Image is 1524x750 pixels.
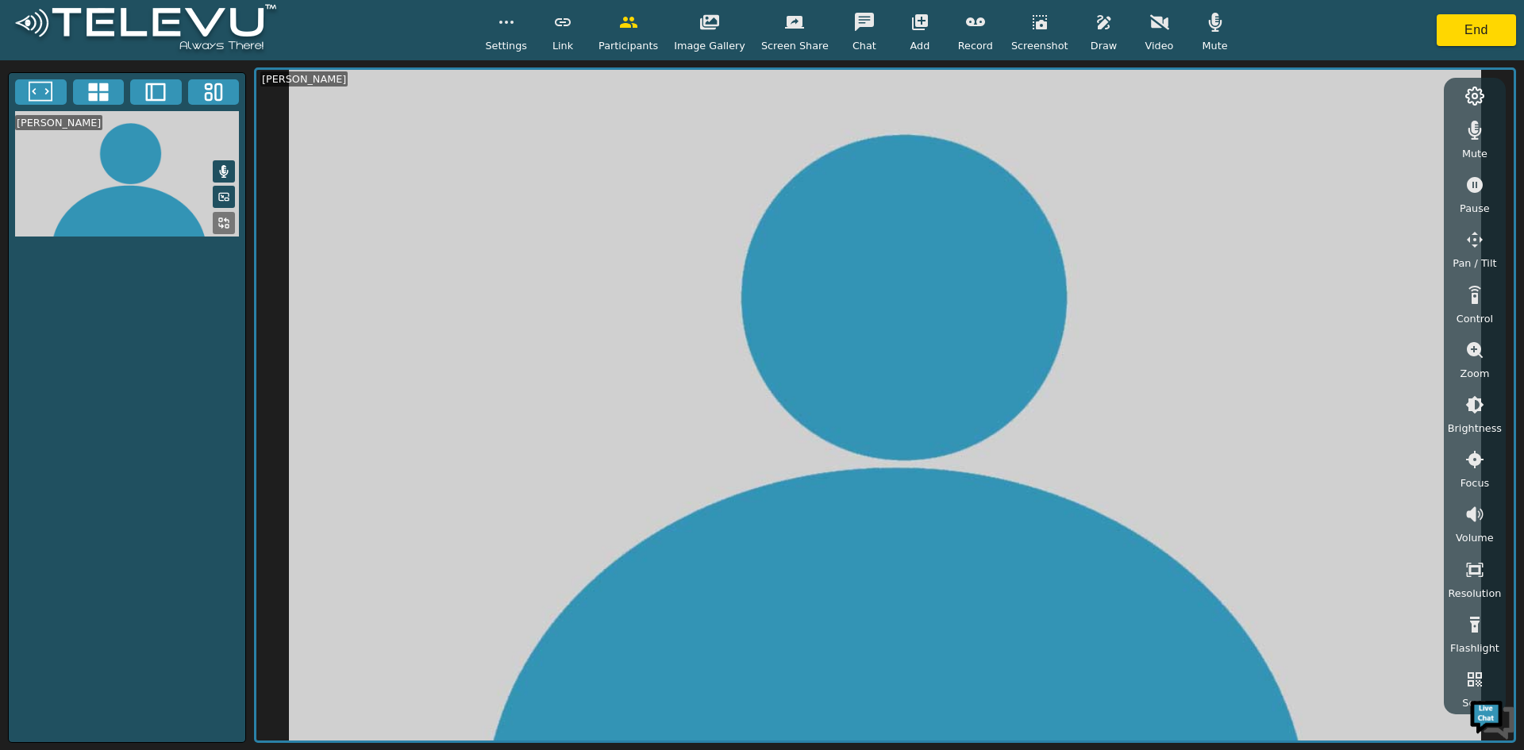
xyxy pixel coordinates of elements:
[1462,695,1487,710] span: Scan
[27,74,67,113] img: d_736959983_company_1615157101543_736959983
[852,38,876,53] span: Chat
[1460,475,1490,490] span: Focus
[1145,38,1174,53] span: Video
[674,38,745,53] span: Image Gallery
[213,212,235,234] button: Replace Feed
[8,433,302,489] textarea: Type your message and hit 'Enter'
[1456,530,1494,545] span: Volume
[1091,38,1117,53] span: Draw
[73,79,125,105] button: 4x4
[188,79,240,105] button: Three Window Medium
[130,79,182,105] button: Two Window Medium
[1453,256,1496,271] span: Pan / Tilt
[1448,421,1502,436] span: Brightness
[1468,694,1516,742] img: Chat Widget
[1460,201,1490,216] span: Pause
[83,83,267,104] div: Chat with us now
[1011,38,1068,53] span: Screenshot
[213,160,235,183] button: Mute
[15,79,67,105] button: Fullscreen
[958,38,993,53] span: Record
[598,38,658,53] span: Participants
[1437,14,1516,46] button: End
[1460,366,1489,381] span: Zoom
[761,38,829,53] span: Screen Share
[1450,640,1499,656] span: Flashlight
[213,186,235,208] button: Picture in Picture
[92,200,219,360] span: We're online!
[15,115,102,130] div: [PERSON_NAME]
[1448,586,1501,601] span: Resolution
[1202,38,1227,53] span: Mute
[910,38,930,53] span: Add
[1462,146,1487,161] span: Mute
[260,8,298,46] div: Minimize live chat window
[1457,311,1493,326] span: Control
[485,38,527,53] span: Settings
[552,38,573,53] span: Link
[260,71,348,87] div: [PERSON_NAME]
